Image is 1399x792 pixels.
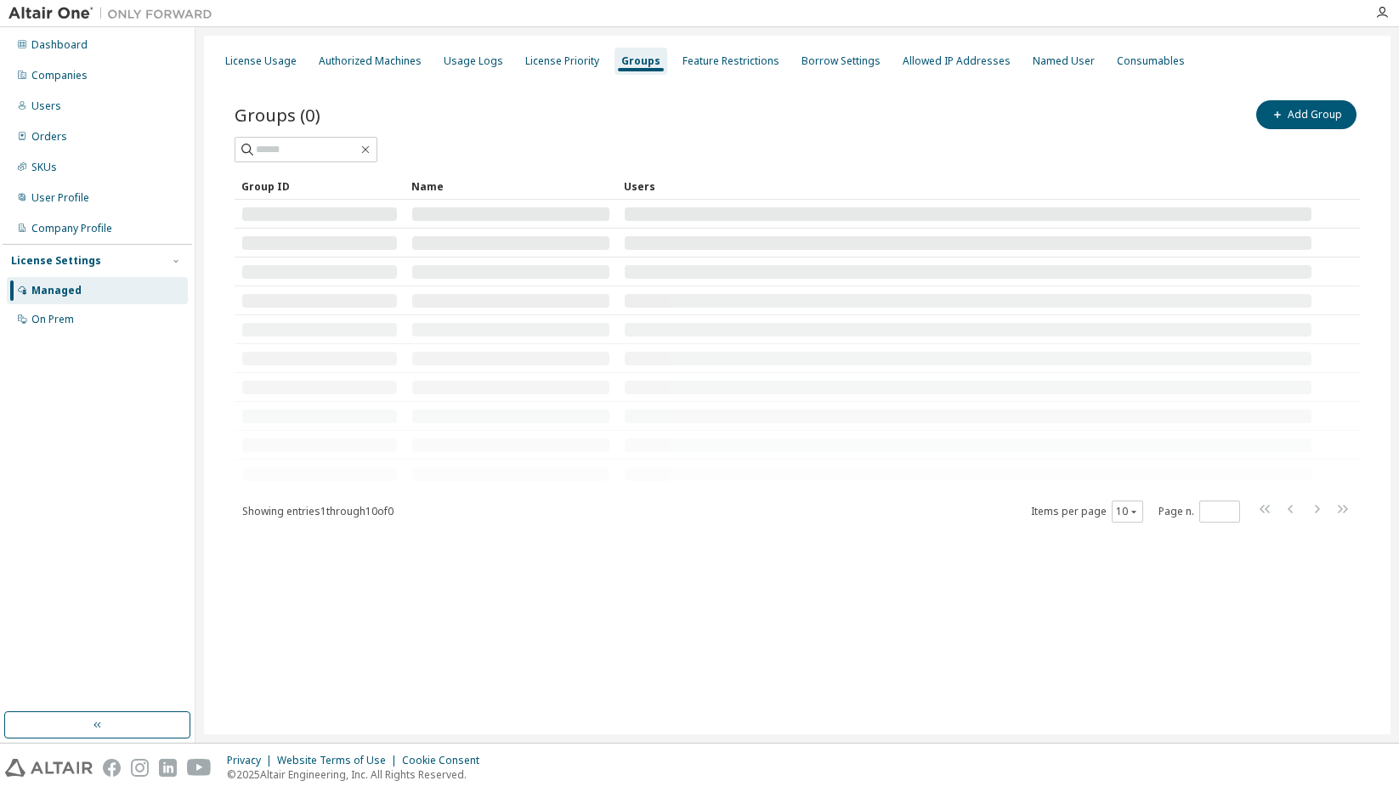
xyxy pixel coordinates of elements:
img: instagram.svg [131,759,149,777]
div: Company Profile [31,222,112,235]
div: Allowed IP Addresses [903,54,1011,68]
div: License Priority [525,54,599,68]
div: Groups [621,54,660,68]
div: Group ID [241,173,398,200]
img: youtube.svg [187,759,212,777]
div: Privacy [227,754,277,767]
div: Consumables [1117,54,1185,68]
span: Showing entries 1 through 10 of 0 [242,504,394,518]
div: Users [31,99,61,113]
p: © 2025 Altair Engineering, Inc. All Rights Reserved. [227,767,490,782]
img: altair_logo.svg [5,759,93,777]
div: On Prem [31,313,74,326]
div: Managed [31,284,82,297]
div: Named User [1033,54,1095,68]
span: Groups (0) [235,103,320,127]
span: Items per page [1031,501,1143,523]
div: Cookie Consent [402,754,490,767]
img: Altair One [8,5,221,22]
div: Name [411,173,610,200]
div: Website Terms of Use [277,754,402,767]
div: Orders [31,130,67,144]
span: Page n. [1158,501,1240,523]
div: Companies [31,69,88,82]
div: Users [624,173,1312,200]
div: License Usage [225,54,297,68]
div: Authorized Machines [319,54,422,68]
img: facebook.svg [103,759,121,777]
img: linkedin.svg [159,759,177,777]
div: User Profile [31,191,89,205]
div: Dashboard [31,38,88,52]
button: Add Group [1256,100,1357,129]
div: SKUs [31,161,57,174]
button: 10 [1116,505,1139,518]
div: Usage Logs [444,54,503,68]
div: Borrow Settings [801,54,881,68]
div: Feature Restrictions [683,54,779,68]
div: License Settings [11,254,101,268]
